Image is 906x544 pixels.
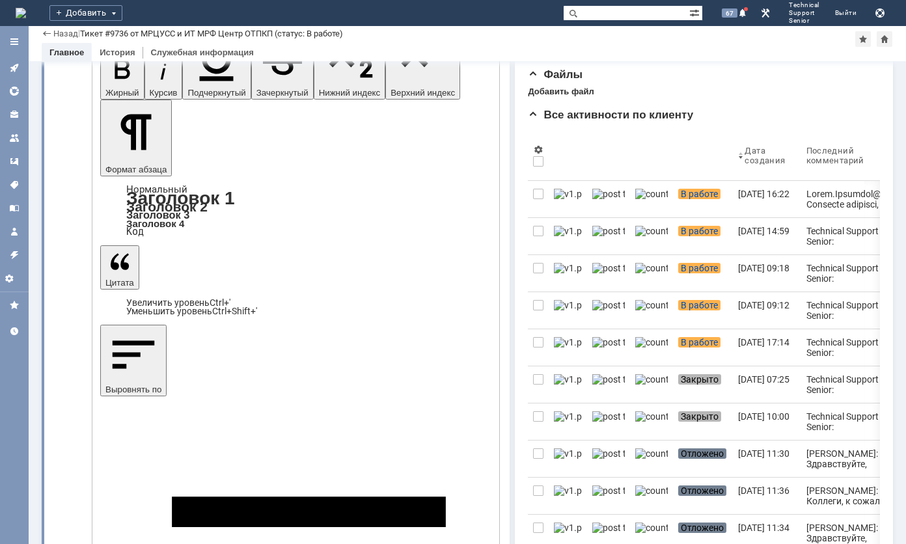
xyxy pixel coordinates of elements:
[10,321,204,331] span: Письмо отправлено внешним отправителем.
[549,403,587,440] a: v1.png
[789,9,819,17] span: Support
[105,278,134,288] span: Цитата
[126,226,144,238] a: Код
[554,448,582,459] img: v1.png
[630,255,673,292] a: counter.png
[587,218,630,254] a: post ticket.png
[210,297,230,308] span: Ctrl+'
[251,32,314,100] button: Зачеркнутый
[635,337,668,347] img: counter.png
[4,104,25,125] a: Клиенты
[733,403,801,440] a: [DATE] 10:00
[630,181,673,217] a: counter.png
[5,47,190,99] div: За коммутацию на территории данного объекта отвечает клиент, так как при подключении мы по требов...
[738,523,789,533] div: [DATE] 11:34
[630,366,673,403] a: counter.png
[150,88,178,98] span: Курсив
[673,366,733,403] a: Закрыто
[806,411,905,453] div: Technical Support Senior: Канал был восстановлен в 21:03
[554,263,582,273] img: v1.png
[126,306,257,316] a: Decrease
[78,28,80,38] div: |
[176,297,232,307] span: № 13683054
[587,403,630,440] a: post ticket.png
[144,56,183,100] button: Курсив
[738,263,789,273] div: [DATE] 09:18
[635,523,668,533] img: counter.png
[592,300,625,310] img: post ticket.png
[554,374,582,385] img: v1.png
[150,48,253,57] a: Служебная информация
[554,523,582,533] img: v1.png
[549,255,587,292] a: v1.png
[29,223,190,234] span: [EMAIL_ADDRESS][DOMAIN_NAME]
[738,226,789,236] div: [DATE] 14:59
[554,485,582,496] img: v1.png
[5,5,190,47] div: ​Мы не видим смысла в выезде, так как наше оконечное оборудование доступно, порт в [GEOGRAPHIC_DA...
[673,403,733,440] a: Закрыто
[738,300,789,310] div: [DATE] 09:12
[117,297,135,307] span: ДИТ
[391,88,455,98] span: Верхний индекс
[105,88,139,98] span: Жирный
[678,189,721,199] span: В работе
[635,485,668,496] img: counter.png
[79,297,117,307] span: #9736: 5
[806,374,905,405] div: Technical Support Senior: Канал восстановлен
[789,17,819,25] span: Senior
[53,29,78,38] a: Назад
[673,441,733,477] a: Отложено
[49,48,84,57] a: Главное
[69,297,79,307] span: на
[673,478,733,514] a: Отложено
[635,189,668,199] img: counter.png
[635,300,668,310] img: counter.png
[4,273,25,284] span: Настройки
[673,255,733,292] a: В работе
[4,221,25,242] a: Мой профиль
[4,128,25,148] a: Команды и агенты
[102,321,384,342] span: Не переходите по ссылкам и не открывайте вложения, если не уверены в их безопасности!
[4,151,25,172] a: Шаблоны комментариев
[635,448,668,459] img: counter.png
[554,226,582,236] img: v1.png
[4,268,25,289] a: Настройки
[31,92,128,102] span: [STREET_ADDRESS] 4
[806,263,905,398] div: Technical Support Senior: Здравствуйте, коллеги. Проверили, в настоящий момент канал работает шта...
[549,478,587,514] a: v1.png
[126,184,187,195] a: Нормальный
[738,485,789,496] div: [DATE] 11:36
[592,485,625,496] img: post ticket.png
[592,448,625,459] img: post ticket.png
[855,31,871,47] div: Добавить в избранное
[806,300,905,362] div: Technical Support Senior: С нашей стороны инциденты на канале в указанное время не фиксировались.
[806,226,905,278] div: Technical Support Senior: Фиксировались сильные радиопомехи в эфире.
[49,5,122,21] div: Добавить
[678,523,726,533] span: Отложено
[528,68,583,81] span: Файлы
[16,8,26,18] img: logo
[635,374,668,385] img: counter.png
[678,300,721,310] span: В работе
[587,329,630,366] a: post ticket.png
[16,498,98,509] span: [PHONE_NUMBER]
[592,411,625,422] img: post ticket.png
[319,88,381,98] span: Нижний индекс
[100,185,491,236] div: Формат абзаца
[16,452,25,462] span: ---
[673,218,733,254] a: В работе
[554,300,582,310] img: v1.png
[678,337,721,347] span: В работе
[105,165,167,174] span: Формат абзаца
[678,226,721,236] span: В работе
[592,226,625,236] img: post ticket.png
[635,226,668,236] img: counter.png
[678,448,726,459] span: Отложено
[549,218,587,254] a: v1.png
[17,273,96,284] span: [PERSON_NAME]
[187,88,245,98] span: Подчеркнутый
[554,189,582,199] img: v1.png
[630,478,673,514] a: counter.png
[182,26,251,100] button: Подчеркнутый
[554,411,582,422] img: v1.png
